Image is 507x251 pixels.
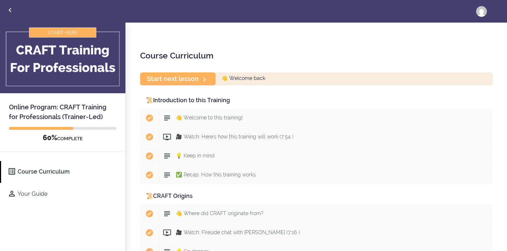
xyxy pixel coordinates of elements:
span: Completed item [140,166,159,184]
div: 📜CRAFT Origins [140,188,493,204]
a: Your Guide [1,183,125,205]
span: 💡 Keep in mind [176,153,215,158]
a: Completed item 👋 Where did CRAFT originate from? [140,204,493,223]
span: 👋 Welcome to this training! [176,115,243,120]
span: ✅ Recap: How this training works [176,172,256,177]
span: Completed item [140,128,159,146]
img: jwhaley@discoverynj.org [476,6,487,17]
a: Completed item ✅ Recap: How this training works [140,166,493,184]
span: 🎥 Watch: Fireside chat with [PERSON_NAME] (7:16 ) [176,229,300,235]
span: Completed item [140,109,159,127]
div: 📜Introduction to this Training [140,93,493,109]
span: Completed item [140,223,159,242]
h2: Course Curriculum [140,49,493,62]
span: 60% [43,133,57,142]
svg: Back to courses [6,6,14,14]
span: Completed item [140,204,159,223]
span: 👋 Where did CRAFT originate from? [176,210,263,216]
span: Completed item [140,147,159,165]
div: COMPLETE [9,133,116,143]
a: Completed item 🎥 Watch: Fireside chat with [PERSON_NAME] (7:16 ) [140,223,493,242]
span: 👋 Welcome back [221,76,266,81]
span: 🎥 Watch: Here's how this training will work (7:54 ) [176,134,294,139]
a: Completed item 🎥 Watch: Here's how this training will work (7:54 ) [140,128,493,146]
a: Completed item 👋 Welcome to this training! [140,109,493,127]
a: Course Curriculum [1,161,125,183]
a: Completed item 💡 Keep in mind [140,147,493,165]
a: Start next lesson [140,72,216,85]
a: Back to courses [0,0,20,22]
